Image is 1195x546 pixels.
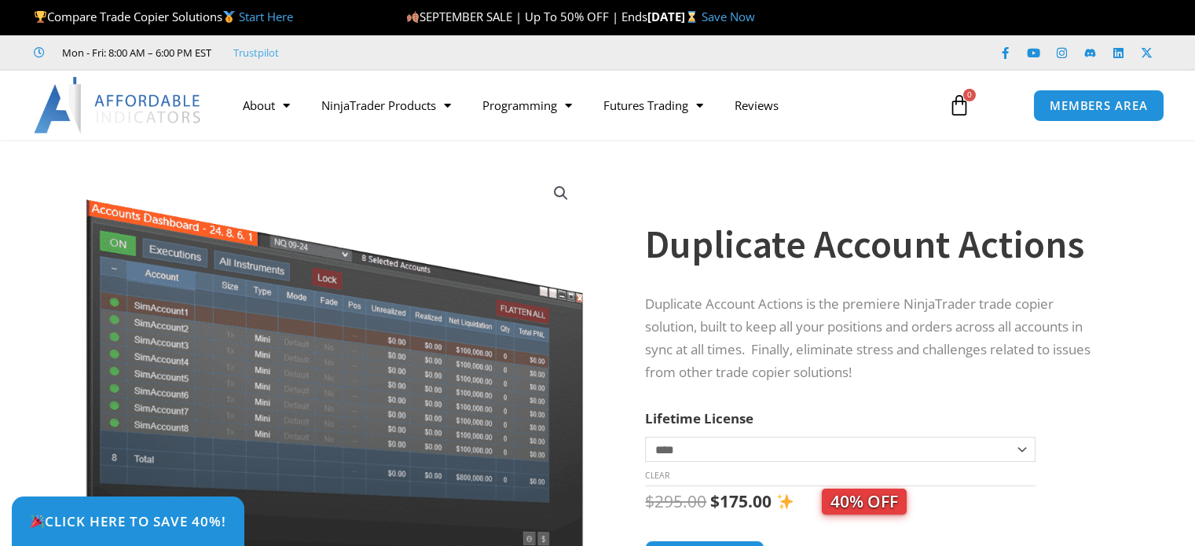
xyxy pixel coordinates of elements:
a: NinjaTrader Products [306,87,467,123]
a: MEMBERS AREA [1033,90,1164,122]
nav: Menu [227,87,933,123]
bdi: 295.00 [645,490,706,512]
img: LogoAI | Affordable Indicators – NinjaTrader [34,77,203,134]
span: Mon - Fri: 8:00 AM – 6:00 PM EST [58,43,211,62]
a: 0 [925,82,994,128]
img: ⌛ [686,11,698,23]
bdi: 175.00 [710,490,772,512]
span: MEMBERS AREA [1050,100,1148,112]
strong: [DATE] [647,9,702,24]
h1: Duplicate Account Actions [645,217,1104,272]
img: 🏆 [35,11,46,23]
span: SEPTEMBER SALE | Up To 50% OFF | Ends [406,9,647,24]
a: Save Now [702,9,755,24]
a: Futures Trading [588,87,719,123]
span: $ [710,490,720,512]
a: 🎉Click Here to save 40%! [12,497,244,546]
img: ✨ [777,493,794,510]
span: Click Here to save 40%! [30,515,226,528]
span: $ [645,490,654,512]
span: 40% OFF [822,489,907,515]
img: 🍂 [407,11,419,23]
p: Duplicate Account Actions is the premiere NinjaTrader trade copier solution, built to keep all yo... [645,293,1104,384]
a: Clear options [645,470,669,481]
a: Programming [467,87,588,123]
img: 🎉 [31,515,44,528]
a: Start Here [239,9,293,24]
span: 0 [963,89,976,101]
a: Reviews [719,87,794,123]
span: Compare Trade Copier Solutions [34,9,293,24]
a: About [227,87,306,123]
img: 🥇 [223,11,235,23]
a: View full-screen image gallery [547,179,575,207]
label: Lifetime License [645,409,753,427]
a: Trustpilot [233,43,279,62]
